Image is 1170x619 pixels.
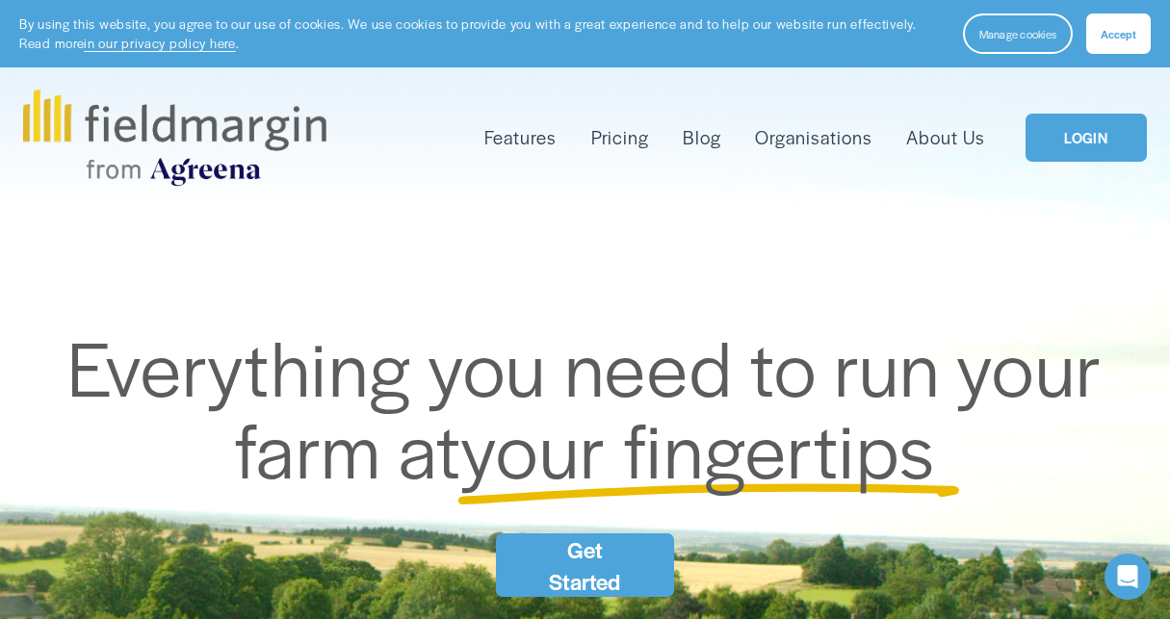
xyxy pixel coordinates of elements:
a: folder dropdown [484,122,557,153]
p: By using this website, you agree to our use of cookies. We use cookies to provide you with a grea... [19,14,944,52]
a: LOGIN [1026,114,1147,163]
span: Accept [1101,26,1136,41]
a: Get Started [496,533,674,597]
a: About Us [906,122,985,153]
span: Everything you need to run your farm at [67,313,1120,501]
button: Manage cookies [963,13,1073,54]
span: Manage cookies [979,26,1056,41]
a: Organisations [755,122,872,153]
span: your fingertips [460,395,935,501]
span: Features [484,124,557,151]
a: Pricing [591,122,649,153]
a: Blog [683,122,721,153]
img: fieldmargin.com [23,90,325,186]
div: Open Intercom Messenger [1105,554,1151,600]
a: in our privacy policy here [84,34,235,52]
button: Accept [1086,13,1151,54]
